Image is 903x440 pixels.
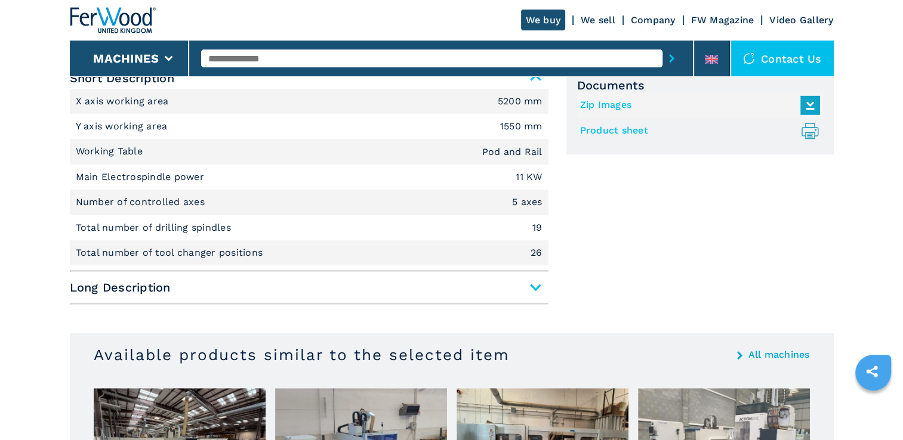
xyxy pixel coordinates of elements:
[70,7,156,33] img: Ferwood
[70,89,548,266] div: Short Description
[76,171,208,184] p: Main Electrospindle power
[76,120,171,133] p: Y axis working area
[857,357,887,386] a: sharethis
[580,121,814,141] a: Product sheet
[577,78,823,92] span: Documents
[731,41,834,76] div: Contact us
[631,14,676,26] a: Company
[516,172,542,182] em: 11 KW
[93,51,159,66] button: Machines
[76,95,172,108] p: X axis working area
[512,197,543,207] em: 5 axes
[532,223,543,233] em: 19
[498,97,543,106] em: 5200 mm
[662,45,681,72] button: submit-button
[521,10,566,30] a: We buy
[580,95,814,115] a: Zip Images
[94,345,510,364] h3: Available products similar to the selected item
[482,147,543,157] em: Pod and Rail
[743,52,755,64] img: Contact us
[76,246,266,259] p: Total number of tool changer positions
[76,145,146,158] p: Working Table
[76,196,208,209] p: Number of controlled axes
[70,67,548,89] span: Short Description
[748,350,810,360] a: All machines
[76,221,235,234] p: Total number of drilling spindles
[70,277,548,298] span: Long Description
[691,14,754,26] a: FW Magazine
[531,248,543,258] em: 26
[500,122,543,131] em: 1550 mm
[769,14,833,26] a: Video Gallery
[852,386,894,431] iframe: Chat
[581,14,615,26] a: We sell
